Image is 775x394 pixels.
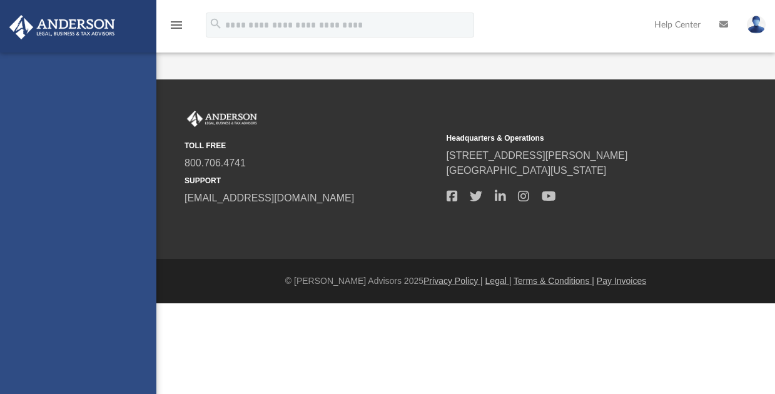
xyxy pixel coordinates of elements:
a: Terms & Conditions | [514,276,594,286]
small: SUPPORT [185,175,438,186]
a: [EMAIL_ADDRESS][DOMAIN_NAME] [185,193,354,203]
a: 800.706.4741 [185,158,246,168]
i: search [209,17,223,31]
i: menu [169,18,184,33]
img: Anderson Advisors Platinum Portal [6,15,119,39]
a: menu [169,24,184,33]
a: [STREET_ADDRESS][PERSON_NAME] [447,150,628,161]
img: User Pic [747,16,766,34]
small: Headquarters & Operations [447,133,700,144]
img: Anderson Advisors Platinum Portal [185,111,260,127]
a: [GEOGRAPHIC_DATA][US_STATE] [447,165,607,176]
div: © [PERSON_NAME] Advisors 2025 [156,275,775,288]
a: Pay Invoices [597,276,646,286]
a: Legal | [485,276,512,286]
a: Privacy Policy | [423,276,483,286]
small: TOLL FREE [185,140,438,151]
